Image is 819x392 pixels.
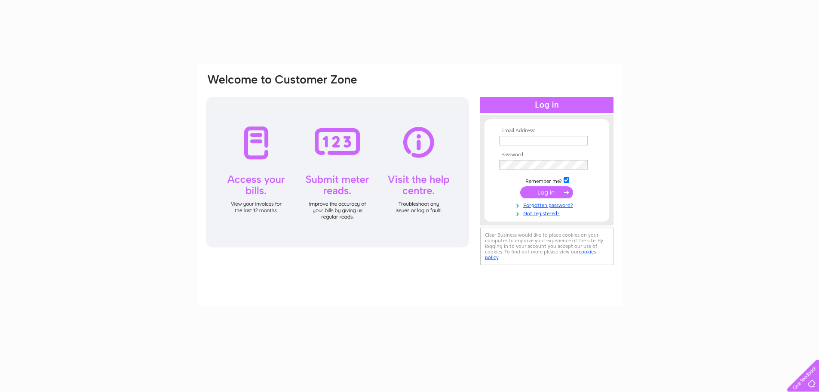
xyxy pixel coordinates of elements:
a: Forgotten password? [499,201,597,209]
a: Not registered? [499,209,597,217]
div: Clear Business would like to place cookies on your computer to improve your experience of the sit... [480,228,613,265]
input: Submit [520,186,573,198]
td: Remember me? [497,176,597,185]
a: cookies policy [485,249,596,260]
th: Email Address: [497,128,597,134]
th: Password: [497,152,597,158]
